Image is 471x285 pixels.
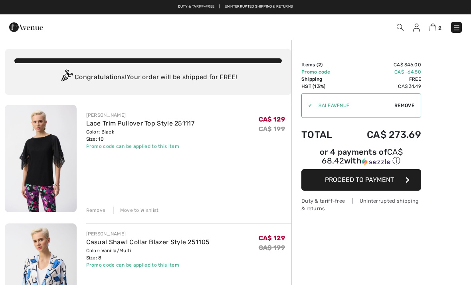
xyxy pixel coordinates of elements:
[259,244,285,251] s: CA$ 199
[301,83,345,90] td: HST (13%)
[86,238,210,246] a: Casual Shawl Collar Blazer Style 251105
[86,207,106,214] div: Remove
[345,83,421,90] td: CA$ 31.49
[301,197,421,212] div: Duty & tariff-free | Uninterrupted shipping & returns
[301,76,345,83] td: Shipping
[397,24,404,31] img: Search
[453,24,461,32] img: Menu
[318,62,321,68] span: 2
[429,22,441,32] a: 2
[59,70,75,86] img: Congratulation2.svg
[345,121,421,148] td: CA$ 273.69
[301,68,345,76] td: Promo code
[9,23,43,30] a: 1ère Avenue
[86,143,195,150] div: Promo code can be applied to this item
[345,61,421,68] td: CA$ 346.00
[301,121,345,148] td: Total
[86,120,195,127] a: Lace Trim Pullover Top Style 251117
[312,94,394,118] input: Promo code
[259,116,285,123] span: CA$ 129
[86,230,210,237] div: [PERSON_NAME]
[301,169,421,191] button: Proceed to Payment
[9,19,43,35] img: 1ère Avenue
[438,25,441,31] span: 2
[259,125,285,133] s: CA$ 199
[14,70,282,86] div: Congratulations! Your order will be shipped for FREE!
[5,105,77,212] img: Lace Trim Pullover Top Style 251117
[259,234,285,242] span: CA$ 129
[429,24,436,31] img: Shopping Bag
[302,102,312,109] div: ✔
[394,102,414,109] span: Remove
[362,158,390,165] img: Sezzle
[345,76,421,83] td: Free
[301,148,421,166] div: or 4 payments of with
[301,148,421,169] div: or 4 payments ofCA$ 68.42withSezzle Click to learn more about Sezzle
[113,207,159,214] div: Move to Wishlist
[413,24,420,32] img: My Info
[325,176,394,183] span: Proceed to Payment
[86,247,210,261] div: Color: Vanilla/Multi Size: 8
[322,147,403,165] span: CA$ 68.42
[345,68,421,76] td: CA$ -64.50
[86,112,195,119] div: [PERSON_NAME]
[86,128,195,143] div: Color: Black Size: 10
[86,261,210,269] div: Promo code can be applied to this item
[301,61,345,68] td: Items ( )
